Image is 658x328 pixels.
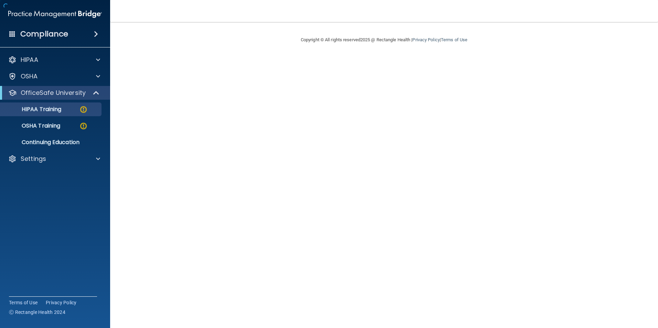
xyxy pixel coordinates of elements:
a: Privacy Policy [412,37,439,42]
img: PMB logo [8,7,102,21]
p: Continuing Education [4,139,98,146]
a: Terms of Use [441,37,467,42]
span: Ⓒ Rectangle Health 2024 [9,309,65,316]
a: Settings [8,155,100,163]
p: OSHA Training [4,122,60,129]
a: Terms of Use [9,299,38,306]
p: OfficeSafe University [21,89,86,97]
p: HIPAA [21,56,38,64]
p: HIPAA Training [4,106,61,113]
a: OSHA [8,72,100,80]
p: OSHA [21,72,38,80]
img: warning-circle.0cc9ac19.png [79,105,88,114]
div: Copyright © All rights reserved 2025 @ Rectangle Health | | [258,29,510,51]
h4: Compliance [20,29,68,39]
a: HIPAA [8,56,100,64]
img: warning-circle.0cc9ac19.png [79,122,88,130]
a: Privacy Policy [46,299,77,306]
p: Settings [21,155,46,163]
a: OfficeSafe University [8,89,100,97]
